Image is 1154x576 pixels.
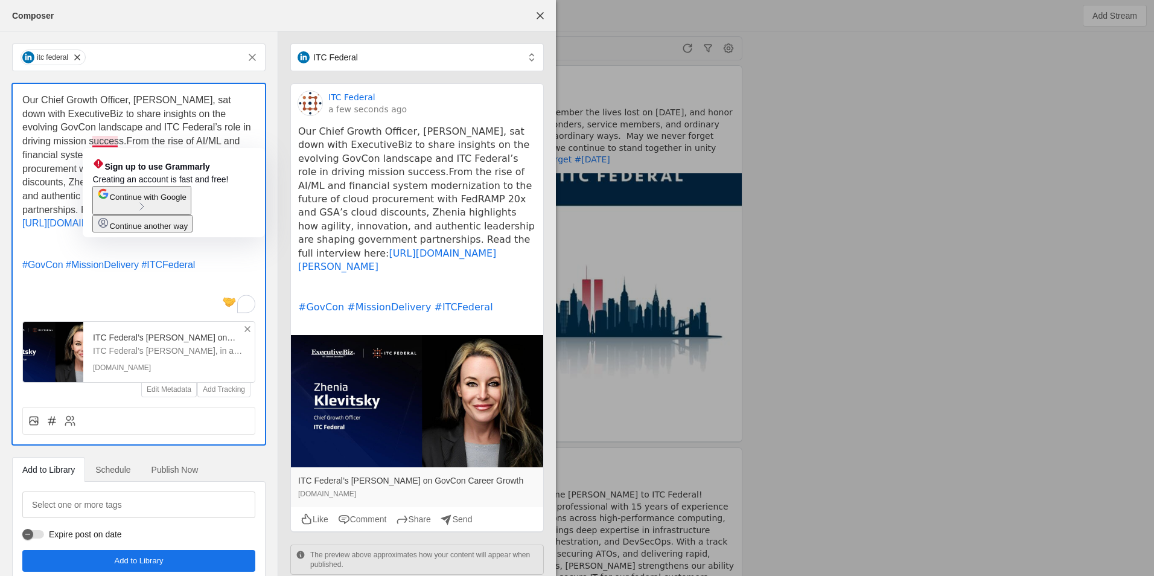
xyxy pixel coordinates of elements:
img: cache [298,91,322,115]
a: ITC Federal’s [PERSON_NAME] on GovCon Career Growth[DOMAIN_NAME] [291,467,543,507]
a: ITC Federal [328,91,375,103]
span: Schedule [95,466,130,474]
app-icon: Remove [243,324,252,334]
img: ITC Federal’s Zhenia Klevitsky on GovCon Career Growth [23,322,83,382]
li: Like [301,513,328,525]
mat-label: Select one or more tags [32,498,122,512]
span: Our Chief Growth Officer, [PERSON_NAME], sat down with ExecutiveBiz to share insights on the evol... [22,95,253,215]
span: [URL][DOMAIN_NAME][PERSON_NAME] [22,218,204,228]
pre: Our Chief Growth Officer, [PERSON_NAME], sat down with ExecutiveBiz to share insights on the evol... [298,125,536,328]
a: [URL][DOMAIN_NAME][PERSON_NAME] [298,248,496,272]
button: Edit Metadata [142,382,196,397]
button: Add to Library [22,550,255,572]
span: ITC Federal’s Zhenia Klevitsky on GovCon Career Growth [298,475,536,487]
img: cache [291,335,543,467]
p: The preview above approximates how your content will appear when published. [310,550,538,569]
div: [DOMAIN_NAME] [93,363,245,373]
div: Composer [12,10,54,22]
span: [DOMAIN_NAME] [298,488,536,500]
a: #MissionDelivery [347,301,431,313]
div: itc federal [37,53,68,62]
div: ITC Federal’s Zhenia Klevitsky on GovCon Career Growth [93,331,245,344]
li: Share [396,513,430,525]
a: a few seconds ago [328,103,407,115]
button: Add Tracking [198,382,250,397]
span: Publish Now [151,466,199,474]
li: Comment [338,513,387,525]
span: Add to Library [22,466,75,474]
span: #ITCFederal [141,260,195,270]
button: Remove all [241,46,263,68]
span: Add to Library [115,555,164,567]
label: Expire post on date [44,528,122,540]
span: #GovCon [22,260,63,270]
a: #ITCFederal [434,301,493,313]
span: #MissionDelivery [66,260,139,270]
span: ITC Federal [313,51,358,63]
li: Send [441,513,473,525]
p: ITC Federal’s Zhenia Klevitsky, in an interview, discusses GovCon career growth and how the indus... [93,345,245,357]
div: To enrich screen reader interactions, please activate Accessibility in Grammarly extension settings [22,94,255,299]
a: #GovCon [298,301,344,313]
